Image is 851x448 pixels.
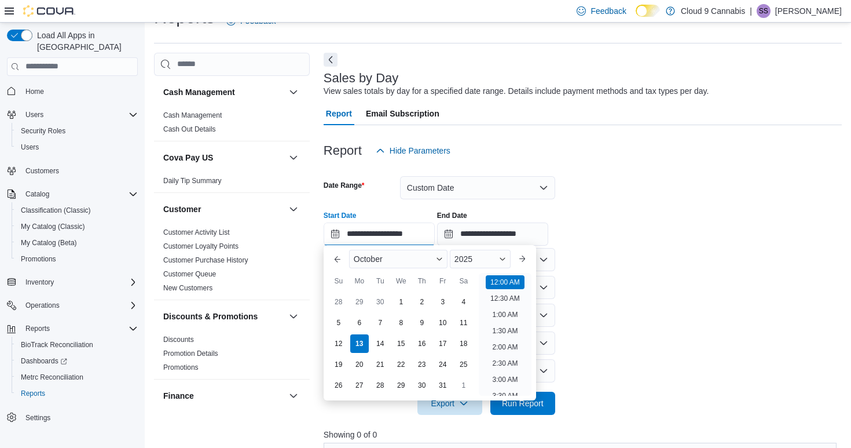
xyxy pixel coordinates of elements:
[371,355,390,374] div: day-21
[371,293,390,311] div: day-30
[21,254,56,264] span: Promotions
[21,356,67,366] span: Dashboards
[16,354,138,368] span: Dashboards
[12,218,142,235] button: My Catalog (Classic)
[324,181,365,190] label: Date Range
[757,4,771,18] div: Sarbjot Singh
[163,284,212,292] a: New Customers
[350,293,369,311] div: day-29
[434,293,452,311] div: day-3
[154,225,310,300] div: Customer
[21,298,64,312] button: Operations
[487,389,522,403] li: 3:30 AM
[329,334,348,353] div: day-12
[636,5,660,17] input: Dark Mode
[434,272,452,290] div: Fr
[163,311,284,322] button: Discounts & Promotions
[12,337,142,353] button: BioTrack Reconciliation
[12,235,142,251] button: My Catalog (Beta)
[413,293,431,311] div: day-2
[324,144,362,158] h3: Report
[324,53,338,67] button: Next
[437,223,548,246] input: Press the down key to open a popover containing a calendar.
[487,356,522,370] li: 2:30 AM
[163,125,216,133] a: Cash Out Details
[417,392,482,415] button: Export
[400,176,555,199] button: Custom Date
[434,376,452,395] div: day-31
[16,236,138,250] span: My Catalog (Beta)
[12,353,142,369] a: Dashboards
[163,363,199,371] a: Promotions
[354,254,383,264] span: October
[287,85,300,99] button: Cash Management
[350,272,369,290] div: Mo
[487,324,522,338] li: 1:30 AM
[25,190,49,199] span: Catalog
[21,373,83,382] span: Metrc Reconciliation
[392,355,410,374] div: day-22
[163,390,194,402] h3: Finance
[454,272,473,290] div: Sa
[12,202,142,218] button: Classification (Classic)
[25,110,43,119] span: Users
[16,220,138,234] span: My Catalog (Classic)
[392,376,410,395] div: day-29
[154,333,310,379] div: Discounts & Promotions
[21,322,54,336] button: Reports
[163,311,258,322] h3: Discounts & Promotions
[287,389,300,403] button: Finance
[16,370,138,384] span: Metrc Reconciliation
[21,164,64,178] a: Customers
[16,140,43,154] a: Users
[487,340,522,354] li: 2:00 AM
[371,139,455,162] button: Hide Parameters
[371,334,390,353] div: day-14
[21,238,77,247] span: My Catalog (Beta)
[154,174,310,192] div: Cova Pay US
[502,398,544,409] span: Run Report
[2,320,142,337] button: Reports
[392,314,410,332] div: day-8
[16,220,90,234] a: My Catalog (Classic)
[12,369,142,385] button: Metrc Reconciliation
[328,292,474,396] div: October, 2025
[329,293,348,311] div: day-28
[437,211,467,220] label: End Date
[350,355,369,374] div: day-20
[329,376,348,395] div: day-26
[21,108,48,122] button: Users
[454,314,473,332] div: day-11
[16,124,138,138] span: Security Roles
[21,84,138,99] span: Home
[750,4,752,18] p: |
[2,409,142,425] button: Settings
[16,252,138,266] span: Promotions
[21,410,138,424] span: Settings
[324,429,842,440] p: Showing 0 of 0
[487,373,522,387] li: 3:00 AM
[23,5,75,17] img: Cova
[12,251,142,267] button: Promotions
[413,376,431,395] div: day-30
[163,152,213,163] h3: Cova Pay US
[21,187,54,201] button: Catalog
[324,85,709,97] div: View sales totals by day for a specified date range. Details include payment methods and tax type...
[25,324,50,333] span: Reports
[371,272,390,290] div: Tu
[32,30,138,53] span: Load All Apps in [GEOGRAPHIC_DATA]
[163,242,239,250] a: Customer Loyalty Points
[2,186,142,202] button: Catalog
[434,334,452,353] div: day-17
[590,5,626,17] span: Feedback
[16,203,138,217] span: Classification (Classic)
[16,252,61,266] a: Promotions
[392,293,410,311] div: day-1
[350,376,369,395] div: day-27
[16,140,138,154] span: Users
[2,107,142,123] button: Users
[21,275,138,289] span: Inventory
[163,86,284,98] button: Cash Management
[371,376,390,395] div: day-28
[16,354,72,368] a: Dashboards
